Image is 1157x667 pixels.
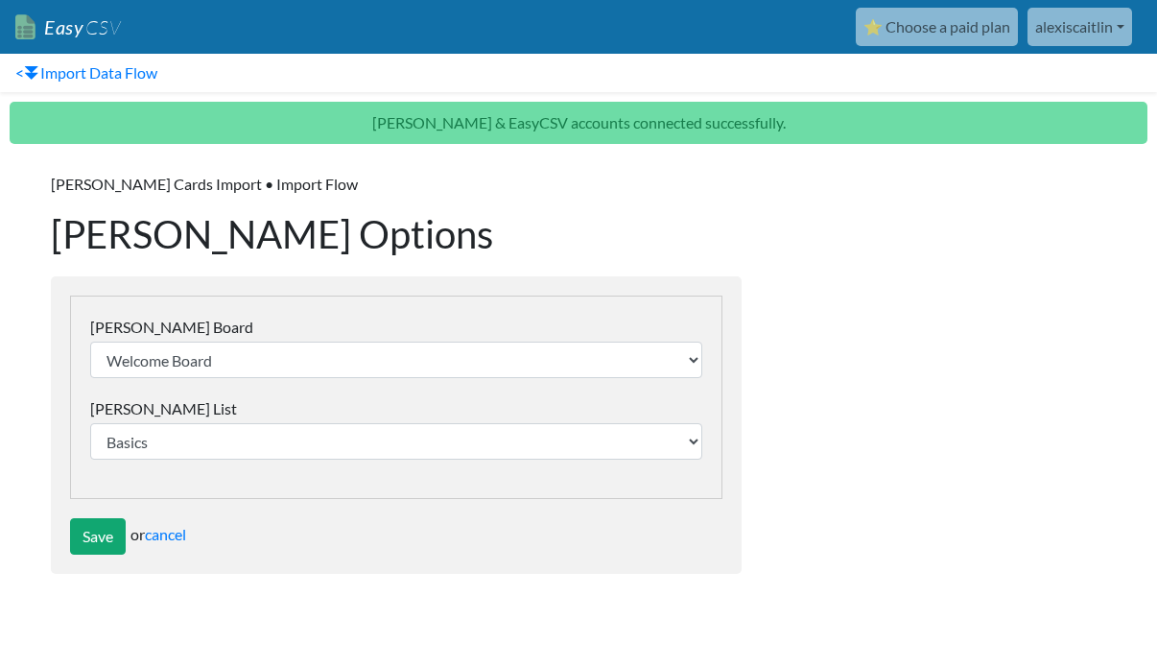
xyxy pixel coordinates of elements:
div: or [70,518,722,555]
p: [PERSON_NAME] & EasyCSV accounts connected successfully. [10,102,1147,144]
a: ⭐ Choose a paid plan [856,8,1018,46]
a: cancel [145,525,186,543]
span: CSV [83,15,121,39]
p: [PERSON_NAME] Cards Import • Import Flow [51,173,742,196]
a: EasyCSV [15,8,121,47]
label: [PERSON_NAME] Board [90,316,702,339]
input: Save [70,518,126,555]
a: alexiscaitlin [1027,8,1132,46]
label: [PERSON_NAME] List [90,397,702,420]
h1: [PERSON_NAME] Options [51,211,742,257]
